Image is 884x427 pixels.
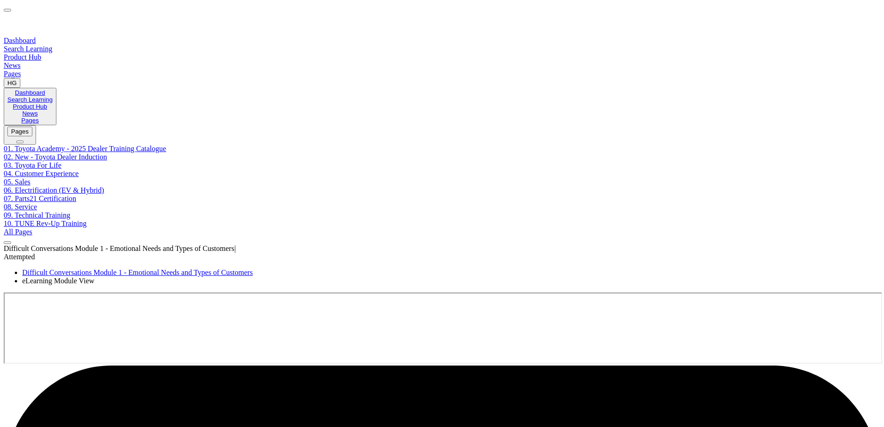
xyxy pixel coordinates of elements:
[4,53,880,61] a: car-iconProduct Hub
[4,253,880,261] div: Attempted
[4,195,76,202] a: 07. Parts21 Certification
[4,70,880,78] a: pages-iconPages
[4,220,86,227] a: 10. TUNE Rev-Up Training
[4,12,74,35] img: Trak
[4,78,20,88] button: HG
[4,145,166,152] a: 01. Toyota Academy - 2025 Dealer Training Catalogue
[4,161,61,169] a: 03. Toyota For Life
[234,244,236,252] span: |
[4,170,79,177] a: 04. Customer Experience
[4,88,56,125] button: DashboardSearch LearningProduct HubNewsPages
[4,70,21,78] span: Pages
[4,45,880,53] a: search-iconSearch Learning
[4,203,37,211] a: 08. Service
[4,211,70,219] a: 09. Technical Training
[4,45,52,53] span: Search Learning
[22,277,880,285] li: eLearning Module View
[4,186,104,194] a: 06. Electrification (EV & Hybrid)
[4,244,234,252] span: Difficult Conversations Module 1 - Emotional Needs and Types of Customers
[4,153,107,161] a: 02. New - Toyota Dealer Induction
[4,228,32,236] a: All Pages
[22,268,253,276] a: Difficult Conversations Module 1 - Emotional Needs and Types of Customers
[4,61,20,69] span: News
[4,53,41,61] span: Product Hub
[4,37,880,45] a: guage-iconDashboard
[4,61,880,70] a: news-iconNews
[7,110,53,117] a: News
[7,117,53,124] a: Pages
[11,128,29,135] div: Pages
[7,96,53,103] a: Search Learning
[7,103,53,110] a: Product Hub
[7,89,53,96] a: Dashboard
[7,79,17,86] span: HG
[4,12,880,37] a: Trak
[4,125,36,145] button: Pages
[4,37,36,44] span: Dashboard
[4,178,31,186] a: 05. Sales
[7,127,32,136] button: Pages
